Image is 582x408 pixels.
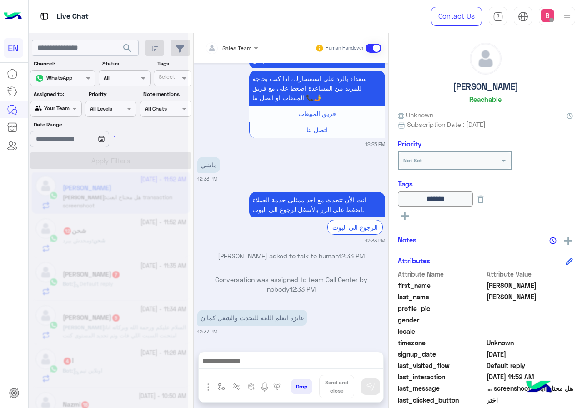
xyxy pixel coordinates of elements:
p: 27/9/2025, 12:33 PM [249,192,385,217]
p: 27/9/2025, 12:33 PM [197,157,220,173]
img: tab [493,11,503,22]
span: 2025-04-12T11:20:29.726Z [487,349,573,359]
span: timezone [398,338,485,348]
span: last_message [398,383,485,393]
span: Attribute Name [398,269,485,279]
h6: Priority [398,140,421,148]
button: select flow [214,379,229,394]
small: 12:37 PM [197,328,217,335]
img: send voice note [259,382,270,393]
p: [PERSON_NAME] asked to talk to human [197,251,385,261]
small: 12:25 PM [365,141,385,148]
p: Live Chat [57,10,89,23]
img: tab [39,10,50,22]
span: Attribute Value [487,269,573,279]
span: Wagdy [487,292,573,302]
a: tab [489,7,507,26]
span: اختر [487,395,573,405]
img: defaultAdmin.png [470,43,501,74]
span: Subscription Date : [DATE] [407,120,486,129]
span: last_visited_flow [398,361,485,370]
p: 27/9/2025, 12:25 PM [249,71,385,106]
img: tab [518,11,528,22]
h6: Attributes [398,257,430,265]
span: signup_date [398,349,485,359]
span: null [487,327,573,336]
img: Trigger scenario [233,383,240,390]
h5: [PERSON_NAME] [453,81,518,92]
span: null [487,315,573,325]
span: last_name [398,292,485,302]
b: Not Set [403,157,422,164]
span: Default reply [487,361,573,370]
h6: Tags [398,180,573,188]
h6: Reachable [469,95,502,103]
span: Unknown [398,110,433,120]
img: select flow [218,383,225,390]
small: Human Handover [326,45,364,52]
img: make a call [273,383,281,391]
img: userImage [541,9,554,22]
button: Trigger scenario [229,379,244,394]
img: profile [562,11,573,22]
div: الرجوع الى البوت [327,220,383,235]
span: 12:33 PM [290,285,316,293]
small: 12:33 PM [365,237,385,244]
span: last_interaction [398,372,485,382]
button: create order [244,379,259,394]
h6: Notes [398,236,416,244]
span: اتصل بنا [306,126,328,134]
img: add [564,237,572,245]
div: loading... [100,128,116,144]
div: Select [157,73,175,83]
span: Unknown [487,338,573,348]
p: 27/9/2025, 12:37 PM [197,310,307,326]
small: 12:33 PM [197,175,217,182]
span: first_name [398,281,485,290]
p: Conversation was assigned to team Call Center by nobody [197,275,385,294]
img: send attachment [203,382,214,393]
span: last_clicked_button [398,395,485,405]
span: Sales Team [222,45,251,51]
span: 2025-09-27T08:52:31.817Z [487,372,573,382]
span: 12:33 PM [339,252,365,260]
span: gender [398,315,485,325]
img: hulul-logo.png [523,372,555,403]
img: Logo [4,7,22,26]
button: Send and close [319,375,354,398]
img: create order [248,383,255,390]
div: EN [4,38,23,58]
img: send message [366,382,375,391]
img: notes [549,237,557,244]
span: locale [398,327,485,336]
a: Contact Us [431,7,482,26]
span: profile_pic [398,304,485,313]
button: Drop [291,379,312,394]
span: فريق المبيعات [298,110,336,117]
span: هل محتاج ابعت transaction screenshoot [487,383,573,393]
span: Mina [487,281,573,290]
